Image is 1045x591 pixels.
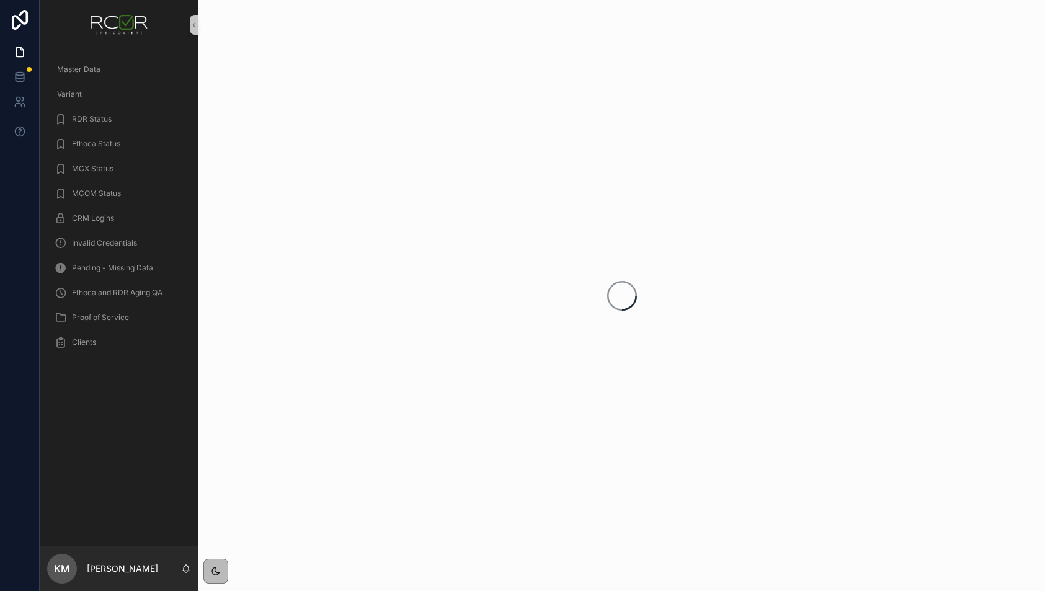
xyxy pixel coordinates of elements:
[47,207,191,229] a: CRM Logins
[72,114,112,124] span: RDR Status
[57,89,82,99] span: Variant
[47,58,191,81] a: Master Data
[47,108,191,130] a: RDR Status
[87,562,158,575] p: [PERSON_NAME]
[47,331,191,353] a: Clients
[47,182,191,205] a: MCOM Status
[47,257,191,279] a: Pending - Missing Data
[72,189,121,198] span: MCOM Status
[72,139,120,149] span: Ethoca Status
[72,213,114,223] span: CRM Logins
[91,15,148,35] img: App logo
[47,83,191,105] a: Variant
[54,561,70,576] span: KM
[47,282,191,304] a: Ethoca and RDR Aging QA
[72,263,153,273] span: Pending - Missing Data
[72,238,137,248] span: Invalid Credentials
[72,164,113,174] span: MCX Status
[47,232,191,254] a: Invalid Credentials
[47,158,191,180] a: MCX Status
[72,337,96,347] span: Clients
[72,313,129,322] span: Proof of Service
[40,50,198,370] div: scrollable content
[47,133,191,155] a: Ethoca Status
[47,306,191,329] a: Proof of Service
[57,64,100,74] span: Master Data
[72,288,162,298] span: Ethoca and RDR Aging QA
